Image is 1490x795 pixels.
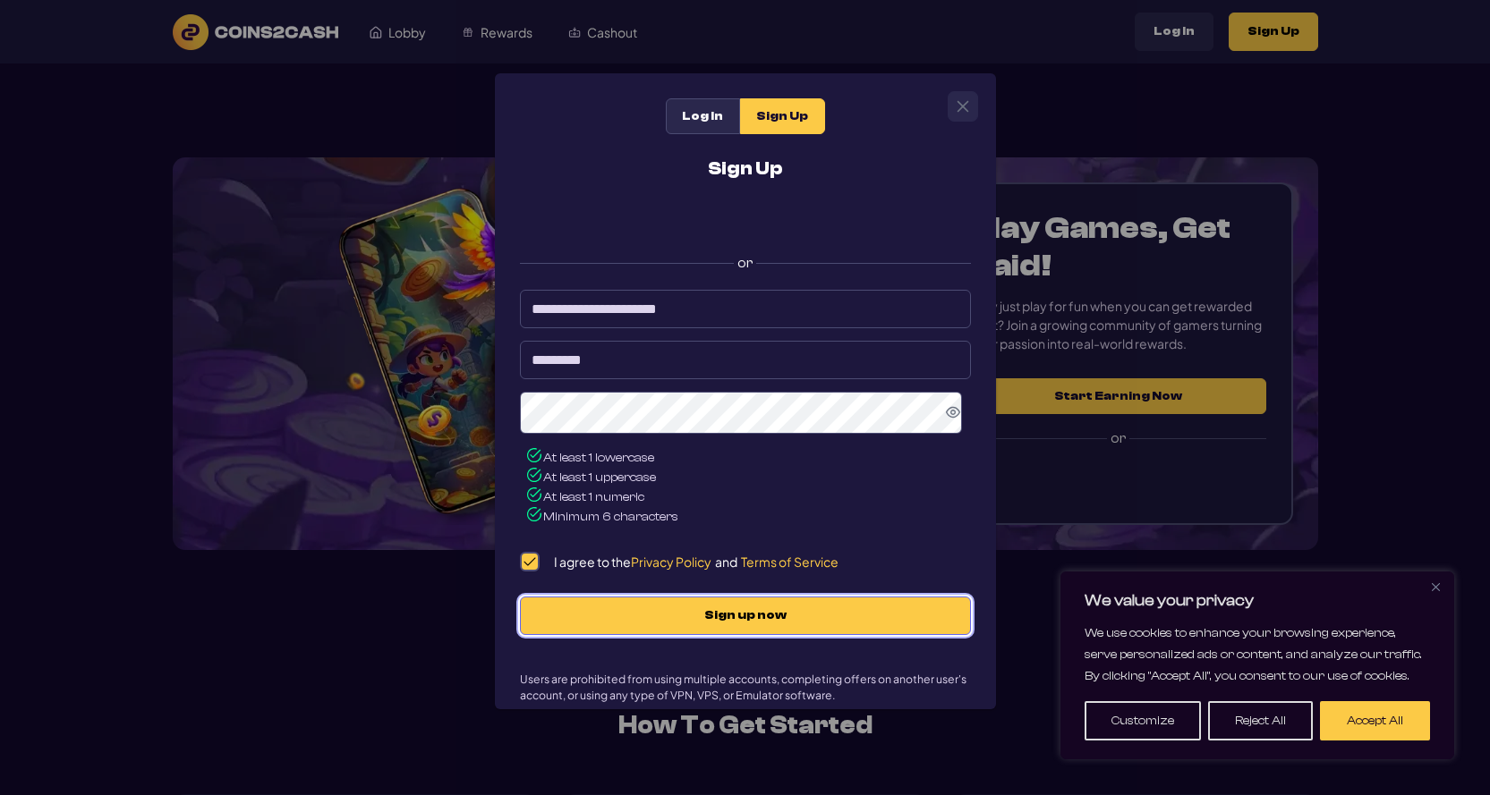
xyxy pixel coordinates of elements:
span: Log In [682,109,723,124]
span: Sign up now [539,608,952,623]
span: Privacy Policy [631,554,711,570]
div: We value your privacy [1060,571,1454,759]
li: At least 1 lowercase [527,448,971,468]
iframe: Sign in with Google Button [558,201,933,241]
button: Close [949,92,977,121]
li: At least 1 numeric [527,487,971,507]
p: I agree to the and [554,554,839,570]
button: Accept All [1320,701,1430,740]
button: Close [1425,576,1446,597]
div: Sign Up [740,98,825,134]
svg: Show Password [946,405,960,419]
li: At least 1 uppercase [527,468,971,487]
p: We use cookies to enhance your browsing experience, serve personalized ads or content, and analyz... [1085,622,1430,687]
span: Terms of Service [741,554,839,570]
span: Sign Up [756,109,808,124]
div: Log In [666,98,740,134]
button: Reject All [1208,701,1313,740]
img: Close [1432,583,1440,591]
p: We value your privacy [1085,590,1430,612]
label: or [520,239,971,277]
p: Users are prohibited from using multiple accounts, completing offers on another user's account, o... [520,671,971,704]
button: Customize [1085,701,1201,740]
li: Minimum 6 characters [527,507,971,527]
h2: Sign Up [708,159,783,178]
button: Sign up now [520,596,971,635]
